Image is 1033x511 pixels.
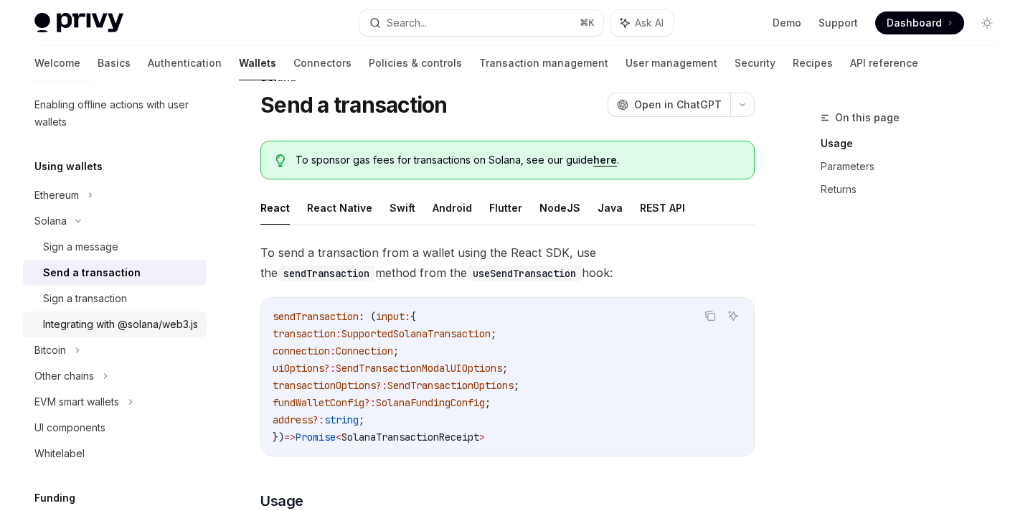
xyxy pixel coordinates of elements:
[376,396,485,409] span: SolanaFundingConfig
[273,362,324,375] span: uiOptions
[260,191,290,225] button: React
[23,260,207,286] a: Send a transaction
[341,431,479,444] span: SolanaTransactionReceipt
[273,431,284,444] span: })
[148,46,222,80] a: Authentication
[273,327,336,340] span: transaction
[34,367,94,385] div: Other chains
[773,16,801,30] a: Demo
[34,187,79,204] div: Ethereum
[330,344,336,357] span: :
[393,344,399,357] span: ;
[635,16,664,30] span: Ask AI
[336,344,393,357] span: Connection
[821,155,1010,178] a: Parameters
[34,158,103,175] h5: Using wallets
[502,362,508,375] span: ;
[405,310,410,323] span: :
[239,46,276,80] a: Wallets
[34,13,123,33] img: light logo
[307,191,372,225] button: React Native
[467,266,582,281] code: useSendTransaction
[296,153,740,167] span: To sponsor gas fees for transactions on Solana, see our guide .
[390,191,415,225] button: Swift
[34,342,66,359] div: Bitcoin
[793,46,833,80] a: Recipes
[376,310,405,323] span: input
[479,46,608,80] a: Transaction management
[273,310,359,323] span: sendTransaction
[336,327,341,340] span: :
[359,10,603,36] button: Search...⌘K
[98,46,131,80] a: Basics
[626,46,717,80] a: User management
[875,11,964,34] a: Dashboard
[34,393,119,411] div: EVM smart wallets
[376,379,387,392] span: ?:
[701,306,720,325] button: Copy the contents from the code block
[485,396,491,409] span: ;
[640,191,685,225] button: REST API
[273,413,313,426] span: address
[433,191,472,225] button: Android
[369,46,462,80] a: Policies & controls
[593,154,617,167] a: here
[313,413,324,426] span: ?:
[43,238,118,255] div: Sign a message
[273,396,364,409] span: fundWalletConfig
[34,96,198,131] div: Enabling offline actions with user wallets
[850,46,918,80] a: API reference
[260,491,303,511] span: Usage
[296,431,336,444] span: Promise
[835,109,900,126] span: On this page
[514,379,519,392] span: ;
[539,191,580,225] button: NodeJS
[608,93,730,117] button: Open in ChatGPT
[23,311,207,337] a: Integrating with @solana/web3.js
[275,154,286,167] svg: Tip
[260,243,755,283] span: To send a transaction from a wallet using the React SDK, use the method from the hook:
[821,178,1010,201] a: Returns
[819,16,858,30] a: Support
[724,306,742,325] button: Ask AI
[260,92,448,118] h1: Send a transaction
[387,379,514,392] span: SendTransactionOptions
[23,286,207,311] a: Sign a transaction
[43,290,127,307] div: Sign a transaction
[976,11,999,34] button: Toggle dark mode
[336,362,502,375] span: SendTransactionModalUIOptions
[324,362,336,375] span: ?:
[634,98,722,112] span: Open in ChatGPT
[284,431,296,444] span: =>
[580,17,595,29] span: ⌘ K
[273,379,376,392] span: transactionOptions
[387,14,427,32] div: Search...
[410,310,416,323] span: {
[34,489,75,507] h5: Funding
[23,441,207,467] a: Whitelabel
[34,46,80,80] a: Welcome
[489,191,522,225] button: Flutter
[887,16,942,30] span: Dashboard
[23,415,207,441] a: UI components
[491,327,496,340] span: ;
[43,264,141,281] div: Send a transaction
[341,327,491,340] span: SupportedSolanaTransaction
[479,431,485,444] span: >
[34,212,67,230] div: Solana
[43,316,198,333] div: Integrating with @solana/web3.js
[359,413,364,426] span: ;
[324,413,359,426] span: string
[273,344,330,357] span: connection
[293,46,352,80] a: Connectors
[735,46,775,80] a: Security
[364,396,376,409] span: ?:
[610,10,674,36] button: Ask AI
[34,419,105,436] div: UI components
[23,234,207,260] a: Sign a message
[278,266,375,281] code: sendTransaction
[34,445,85,462] div: Whitelabel
[821,132,1010,155] a: Usage
[336,431,341,444] span: <
[359,310,376,323] span: : (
